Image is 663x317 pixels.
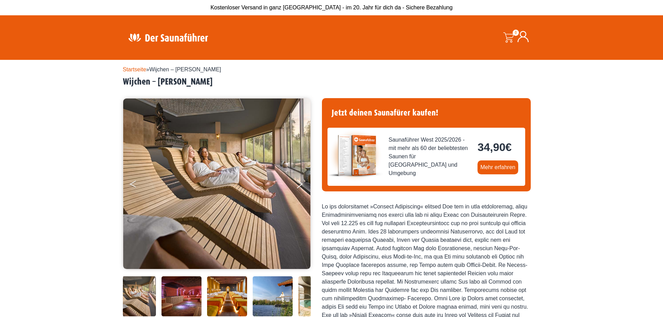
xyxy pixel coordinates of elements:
a: Startseite [123,66,147,72]
span: Kostenloser Versand in ganz [GEOGRAPHIC_DATA] - im 20. Jahr für dich da - Sichere Bezahlung [211,5,453,10]
button: Previous [130,177,147,194]
span: Saunaführer West 2025/2026 - mit mehr als 60 der beliebtesten Saunen für [GEOGRAPHIC_DATA] und Um... [389,136,472,177]
span: 0 [513,30,519,36]
a: Mehr erfahren [477,160,518,174]
button: Next [295,177,313,194]
span: Wijchen – [PERSON_NAME] [149,66,221,72]
img: der-saunafuehrer-2025-west.jpg [327,128,383,183]
bdi: 34,90 [477,141,512,153]
span: € [505,141,512,153]
h4: Jetzt deinen Saunafürer kaufen! [327,104,525,122]
h2: Wijchen – [PERSON_NAME] [123,77,540,87]
span: » [123,66,221,72]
